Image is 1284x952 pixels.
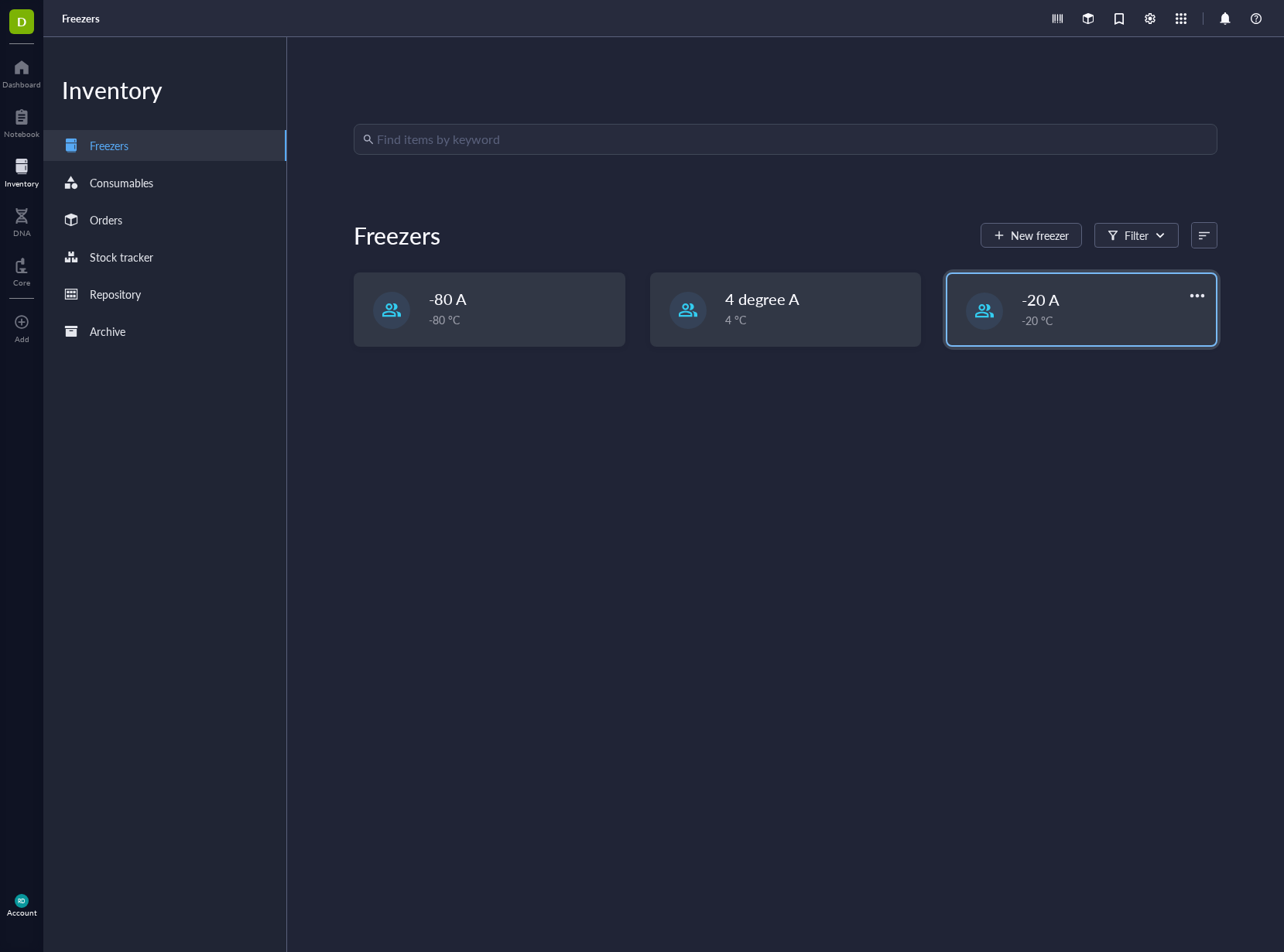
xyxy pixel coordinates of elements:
[429,311,615,328] div: -80 °C
[43,204,286,235] a: Orders
[4,129,39,139] div: Notebook
[62,12,103,26] a: Freezers
[1125,227,1149,244] div: Filter
[725,311,912,328] div: 4 °C
[13,204,31,238] a: DNA
[90,286,141,303] div: Repository
[429,288,467,310] span: -80 A
[43,241,286,272] a: Stock tracker
[43,74,286,105] div: Inventory
[5,154,39,188] a: Inventory
[7,908,37,917] div: Account
[43,279,286,310] a: Repository
[13,253,30,287] a: Core
[981,223,1082,248] button: New freezer
[13,228,31,238] div: DNA
[90,174,153,191] div: Consumables
[17,12,26,31] span: D
[2,55,41,89] a: Dashboard
[725,288,800,310] span: 4 degree A
[90,211,122,228] div: Orders
[90,248,153,265] div: Stock tracker
[5,179,39,188] div: Inventory
[43,167,286,198] a: Consumables
[4,104,39,139] a: Notebook
[43,130,286,161] a: Freezers
[90,323,125,340] div: Archive
[354,220,440,251] div: Freezers
[1011,229,1069,241] span: New freezer
[13,278,30,287] div: Core
[18,898,26,905] span: RD
[43,316,286,347] a: Archive
[2,80,41,89] div: Dashboard
[15,334,29,344] div: Add
[1022,312,1207,329] div: -20 °C
[90,137,128,154] div: Freezers
[1022,289,1060,310] span: -20 A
